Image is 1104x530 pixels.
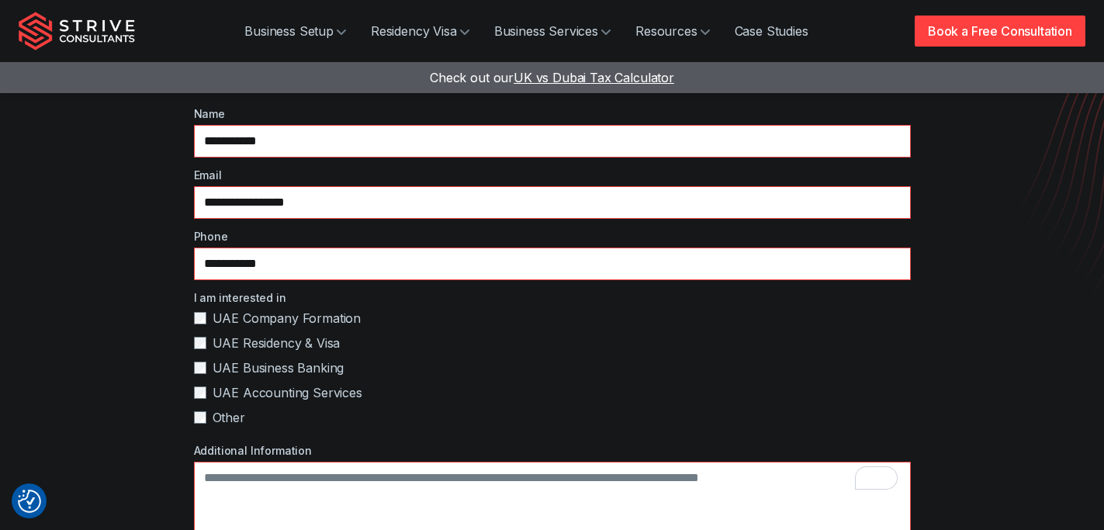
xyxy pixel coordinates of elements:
a: Business Services [482,16,623,47]
label: Name [194,106,911,122]
input: Other [194,411,206,424]
a: Check out ourUK vs Dubai Tax Calculator [430,70,674,85]
a: Case Studies [722,16,821,47]
img: Strive Consultants [19,12,135,50]
span: UAE Business Banking [213,359,344,377]
button: Consent Preferences [18,490,41,513]
span: UK vs Dubai Tax Calculator [514,70,674,85]
label: Email [194,167,911,183]
span: Other [213,408,245,427]
label: Additional Information [194,442,911,459]
label: Phone [194,228,911,244]
a: Resources [623,16,722,47]
input: UAE Accounting Services [194,386,206,399]
input: UAE Residency & Visa [194,337,206,349]
img: Revisit consent button [18,490,41,513]
span: UAE Company Formation [213,309,362,327]
a: Business Setup [232,16,358,47]
a: Book a Free Consultation [915,16,1085,47]
a: Residency Visa [358,16,482,47]
input: UAE Company Formation [194,312,206,324]
input: UAE Business Banking [194,362,206,374]
label: I am interested in [194,289,911,306]
span: UAE Accounting Services [213,383,362,402]
span: UAE Residency & Visa [213,334,341,352]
